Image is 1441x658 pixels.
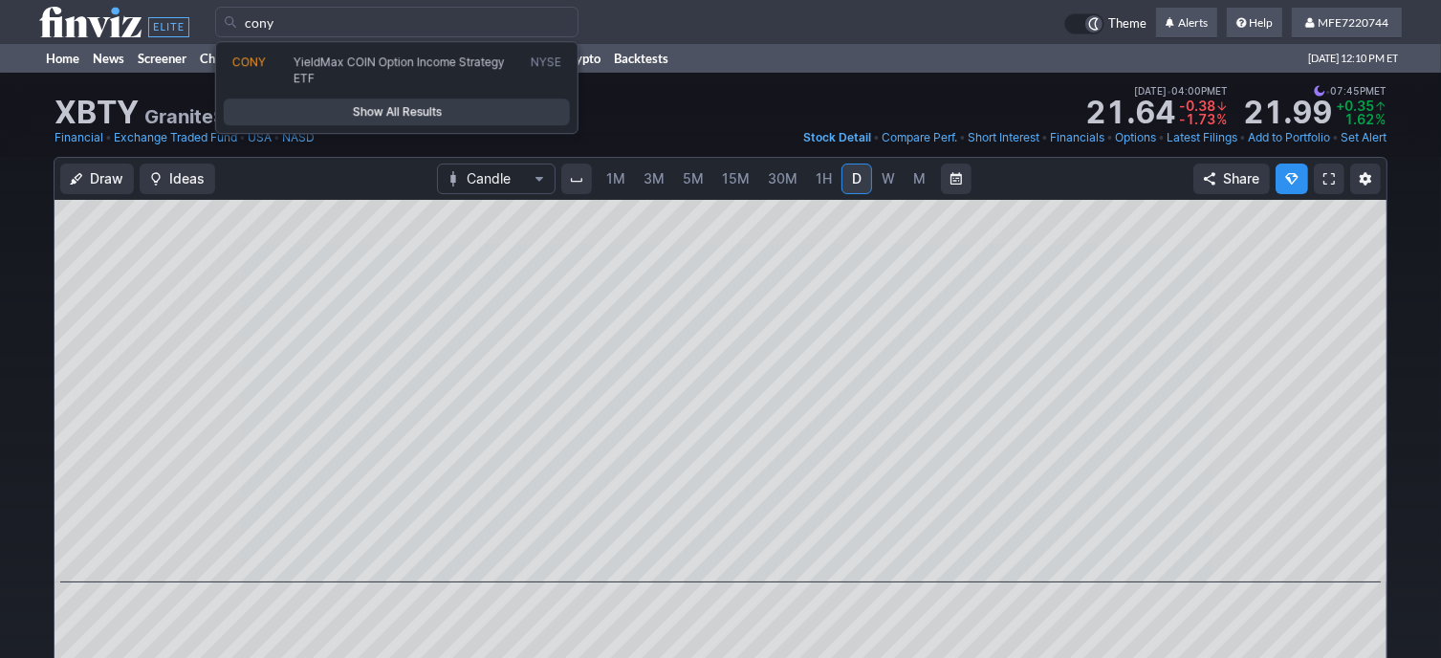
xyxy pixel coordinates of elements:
a: Theme [1064,13,1146,34]
span: • [273,128,280,147]
button: Chart Settings [1350,164,1381,194]
span: [DATE] 04:00PM ET [1134,82,1228,99]
span: Ideas [169,169,205,188]
span: % [1376,111,1386,127]
span: Draw [90,169,123,188]
span: Candle [467,169,526,188]
a: Financials [1050,128,1104,147]
span: • [1239,128,1246,147]
span: 1.62 [1344,111,1374,127]
a: Latest Filings [1167,128,1237,147]
a: USA [248,128,272,147]
span: W [882,170,895,186]
span: Theme [1108,13,1146,34]
h2: GraniteShares YieldBOOST Bitcoin ETF [144,103,506,130]
span: • [1041,128,1048,147]
a: MFE7220744 [1292,8,1402,38]
span: • [105,128,112,147]
div: Search [215,41,579,134]
strong: 21.99 [1243,98,1332,128]
span: • [959,128,966,147]
span: Stock Detail [803,130,871,144]
button: Range [941,164,972,194]
button: Draw [60,164,134,194]
a: Add to Portfolio [1248,128,1330,147]
span: +0.35 [1336,98,1374,114]
span: • [1332,128,1339,147]
a: 3M [635,164,673,194]
span: D [852,170,862,186]
span: [DATE] 12:10 PM ET [1308,44,1398,73]
span: • [1158,128,1165,147]
span: Latest Filings [1167,130,1237,144]
a: NASD [282,128,315,147]
a: M [905,164,935,194]
a: Show All Results [224,99,570,125]
a: D [841,164,872,194]
span: 1H [816,170,832,186]
a: Short Interest [968,128,1039,147]
span: NYSE [531,55,561,86]
a: 30M [759,164,806,194]
span: • [1106,128,1113,147]
a: Financial [55,128,103,147]
a: Set Alert [1341,128,1386,147]
span: Show All Results [232,102,561,121]
a: Alerts [1156,8,1217,38]
span: M [914,170,927,186]
span: 15M [722,170,750,186]
span: YieldMax COIN Option Income Strategy ETF [294,55,505,84]
span: CONY [232,55,266,69]
button: Interval [561,164,592,194]
a: Charts [193,44,244,73]
a: Home [39,44,86,73]
span: 07:45PM ET [1314,82,1386,99]
button: Ideas [140,164,215,194]
button: Explore new features [1276,164,1308,194]
a: Fullscreen [1314,164,1344,194]
a: Stock Detail [803,128,871,147]
button: Chart Type [437,164,556,194]
span: 1M [606,170,625,186]
a: 15M [713,164,758,194]
a: Screener [131,44,193,73]
span: Compare Perf. [882,130,957,144]
span: • [873,128,880,147]
span: • [1325,82,1330,99]
span: Share [1223,169,1259,188]
button: Share [1193,164,1270,194]
input: Search [215,7,579,37]
span: 30M [768,170,797,186]
span: MFE7220744 [1318,15,1388,30]
a: 1H [807,164,841,194]
a: Crypto [556,44,607,73]
span: 5M [683,170,704,186]
a: Help [1227,8,1282,38]
h1: XBTY [55,98,139,128]
a: W [873,164,904,194]
span: % [1216,111,1227,127]
span: -0.38 [1179,98,1215,114]
a: Options [1115,128,1156,147]
a: 5M [674,164,712,194]
a: 1M [598,164,634,194]
a: Compare Perf. [882,128,957,147]
strong: 21.64 [1086,98,1175,128]
span: • [1167,82,1171,99]
span: -1.73 [1179,111,1215,127]
a: Backtests [607,44,675,73]
a: News [86,44,131,73]
span: 3M [644,170,665,186]
a: Exchange Traded Fund [114,128,237,147]
span: • [239,128,246,147]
